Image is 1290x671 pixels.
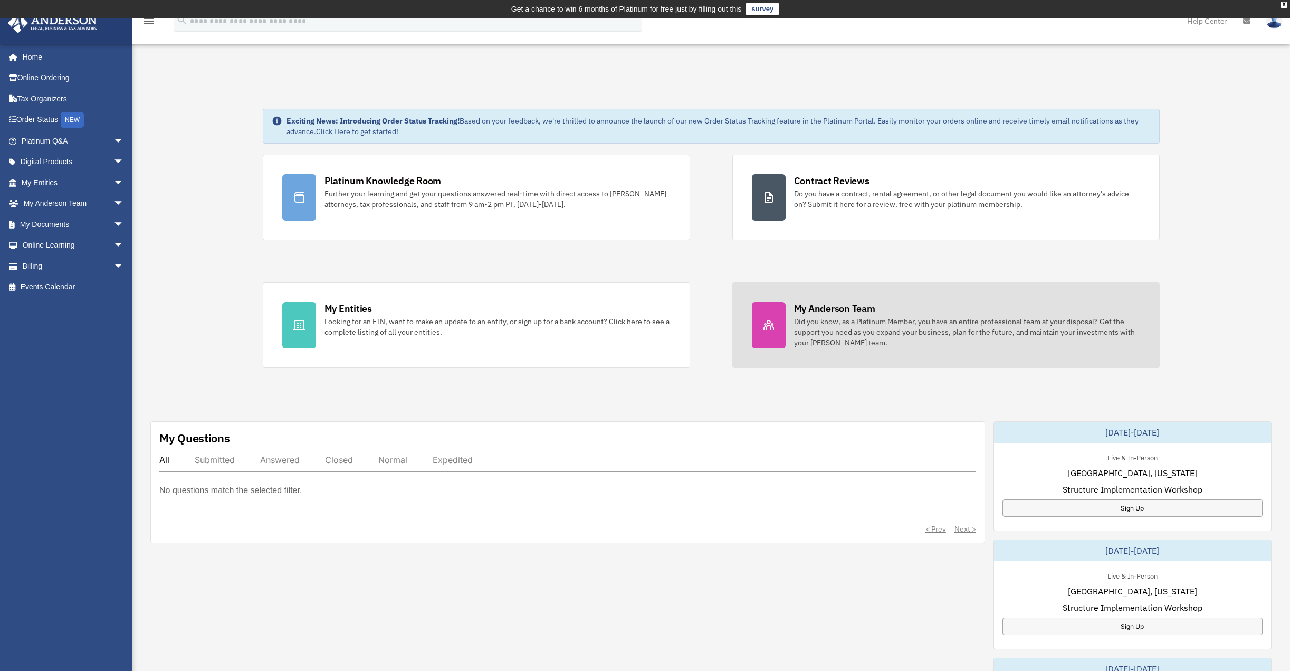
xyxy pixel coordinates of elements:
div: Get a chance to win 6 months of Platinum for free just by filling out this [511,3,742,15]
img: Anderson Advisors Platinum Portal [5,13,100,33]
a: Online Ordering [7,68,140,89]
div: My Anderson Team [794,302,875,315]
div: Did you know, as a Platinum Member, you have an entire professional team at your disposal? Get th... [794,316,1140,348]
p: No questions match the selected filter. [159,483,302,498]
a: My Documentsarrow_drop_down [7,214,140,235]
span: arrow_drop_down [113,235,135,257]
a: Events Calendar [7,277,140,298]
a: Click Here to get started! [316,127,398,136]
strong: Exciting News: Introducing Order Status Tracking! [286,116,460,126]
span: [GEOGRAPHIC_DATA], [US_STATE] [1068,467,1197,479]
a: My Entities Looking for an EIN, want to make an update to an entity, or sign up for a bank accoun... [263,282,690,368]
a: Digital Productsarrow_drop_down [7,152,140,173]
span: [GEOGRAPHIC_DATA], [US_STATE] [1068,585,1197,598]
i: menu [142,15,155,27]
span: arrow_drop_down [113,172,135,194]
a: menu [142,18,155,27]
div: [DATE]-[DATE] [994,422,1271,443]
div: Live & In-Person [1099,451,1166,462]
a: My Anderson Team Did you know, as a Platinum Member, you have an entire professional team at your... [732,282,1160,368]
a: Platinum Q&Aarrow_drop_down [7,130,140,152]
div: Based on your feedback, we're thrilled to announce the launch of our new Order Status Tracking fe... [286,116,1151,137]
a: Platinum Knowledge Room Further your learning and get your questions answered real-time with dire... [263,155,690,240]
div: Submitted [195,455,235,465]
a: My Entitiesarrow_drop_down [7,172,140,193]
a: Billingarrow_drop_down [7,256,140,277]
div: NEW [61,112,84,128]
div: Platinum Knowledge Room [324,174,442,187]
a: Tax Organizers [7,88,140,109]
span: arrow_drop_down [113,256,135,277]
div: close [1281,2,1287,8]
a: Home [7,46,135,68]
div: My Entities [324,302,372,315]
a: survey [746,3,779,15]
img: User Pic [1266,13,1282,29]
div: Further your learning and get your questions answered real-time with direct access to [PERSON_NAM... [324,188,671,210]
a: Sign Up [1002,499,1263,517]
span: Structure Implementation Workshop [1063,483,1202,496]
div: Do you have a contract, rental agreement, or other legal document you would like an attorney's ad... [794,188,1140,210]
a: My Anderson Teamarrow_drop_down [7,193,140,214]
div: Expedited [433,455,473,465]
i: search [176,14,188,26]
div: Answered [260,455,300,465]
span: arrow_drop_down [113,214,135,235]
div: Contract Reviews [794,174,869,187]
a: Sign Up [1002,618,1263,635]
span: arrow_drop_down [113,193,135,215]
div: All [159,455,169,465]
a: Online Learningarrow_drop_down [7,235,140,256]
div: Closed [325,455,353,465]
div: Live & In-Person [1099,570,1166,581]
div: [DATE]-[DATE] [994,540,1271,561]
span: arrow_drop_down [113,130,135,152]
div: Normal [378,455,407,465]
span: Structure Implementation Workshop [1063,601,1202,614]
a: Contract Reviews Do you have a contract, rental agreement, or other legal document you would like... [732,155,1160,240]
span: arrow_drop_down [113,152,135,173]
a: Order StatusNEW [7,109,140,131]
div: Looking for an EIN, want to make an update to an entity, or sign up for a bank account? Click her... [324,316,671,337]
div: My Questions [159,430,230,446]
